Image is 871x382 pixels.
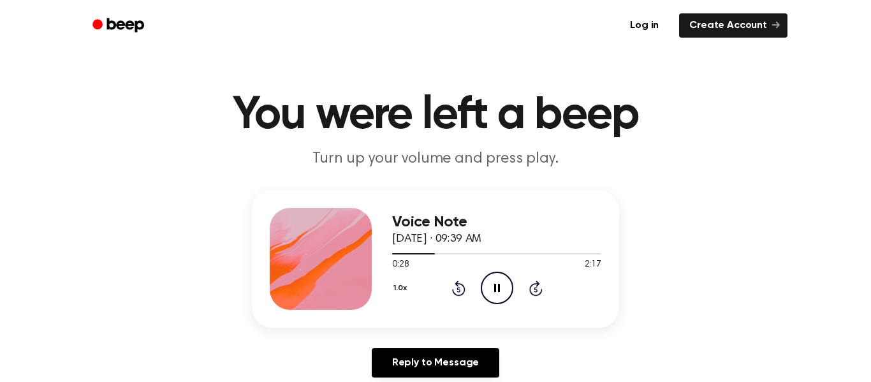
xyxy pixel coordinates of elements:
h1: You were left a beep [109,92,762,138]
p: Turn up your volume and press play. [191,149,680,170]
a: Log in [617,11,671,40]
a: Reply to Message [372,348,499,378]
span: 0:28 [392,258,409,272]
a: Create Account [679,13,787,38]
span: 2:17 [585,258,601,272]
span: [DATE] · 09:39 AM [392,233,481,245]
a: Beep [84,13,156,38]
button: 1.0x [392,277,411,299]
h3: Voice Note [392,214,601,231]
